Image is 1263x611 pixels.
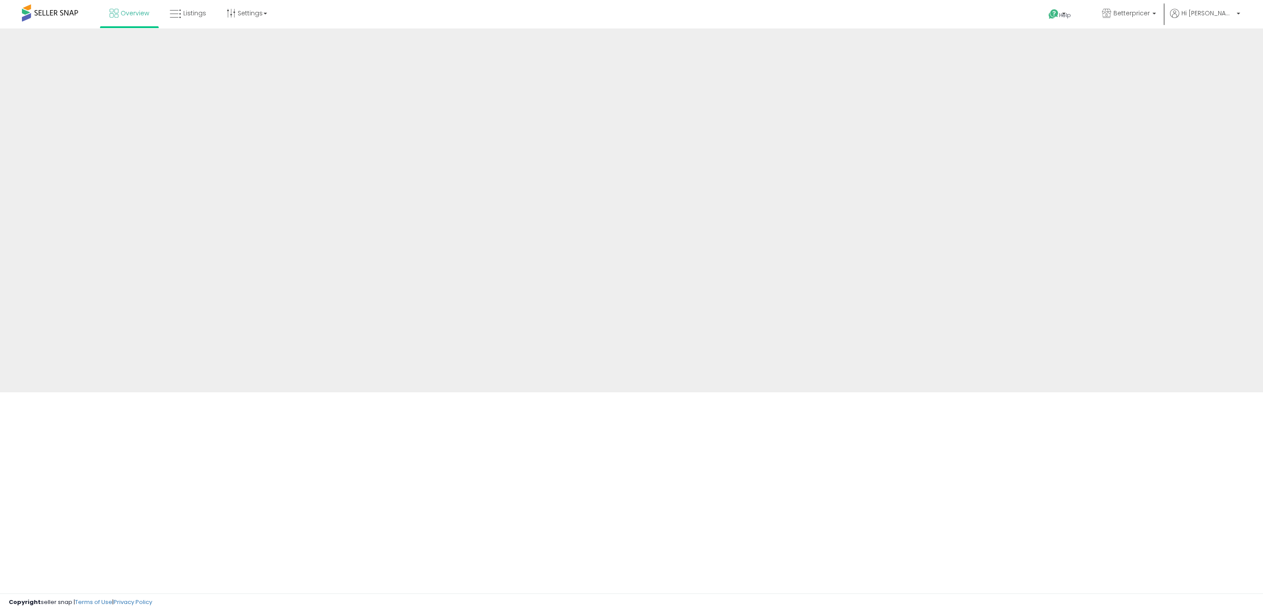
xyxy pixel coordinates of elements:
[183,9,206,18] span: Listings
[1059,11,1071,19] span: Help
[1042,2,1088,28] a: Help
[1048,9,1059,20] i: Get Help
[1170,9,1240,28] a: Hi [PERSON_NAME]
[1181,9,1234,18] span: Hi [PERSON_NAME]
[121,9,149,18] span: Overview
[1113,9,1150,18] span: Betterpricer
